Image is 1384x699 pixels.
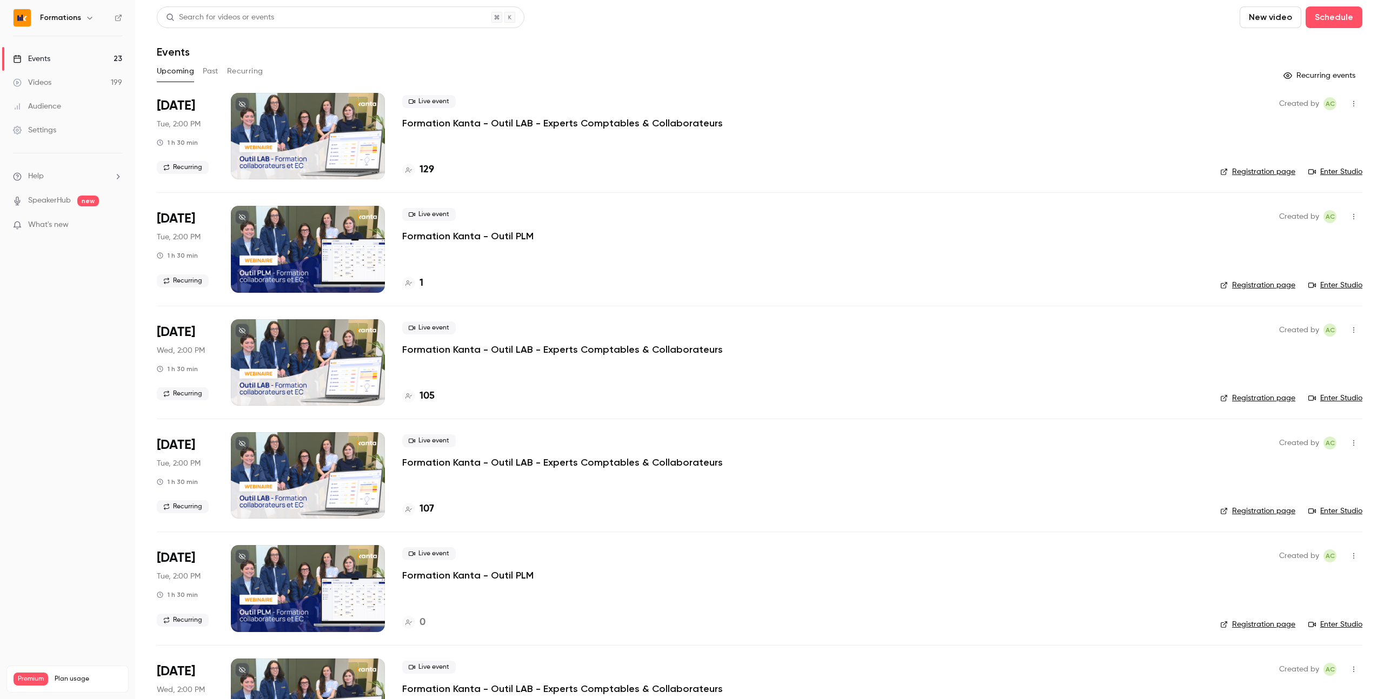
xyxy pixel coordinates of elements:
div: Sep 9 Tue, 2:00 PM (Europe/Paris) [157,545,214,631]
span: Live event [402,95,456,108]
a: Formation Kanta - Outil PLM [402,569,534,582]
a: Registration page [1220,506,1295,516]
span: Help [28,171,44,182]
a: Registration page [1220,619,1295,630]
span: Created by [1279,663,1319,676]
h1: Events [157,45,190,58]
div: Search for videos or events [166,12,274,23]
span: Anaïs Cachelou [1323,436,1336,449]
li: help-dropdown-opener [13,171,122,182]
a: 107 [402,502,434,516]
span: Tue, 2:00 PM [157,571,201,582]
div: 1 h 30 min [157,251,198,260]
div: 1 h 30 min [157,138,198,147]
span: AC [1326,97,1335,110]
h4: 107 [420,502,434,516]
div: Sep 3 Wed, 2:00 PM (Europe/Paris) [157,319,214,406]
a: Formation Kanta - Outil LAB - Experts Comptables & Collaborateurs [402,682,723,695]
span: Recurring [157,161,209,174]
img: Formations [14,9,31,26]
span: new [77,196,99,206]
span: Wed, 2:00 PM [157,684,205,695]
div: Events [13,53,50,64]
span: [DATE] [157,97,195,115]
button: Upcoming [157,63,194,80]
div: 1 h 30 min [157,590,198,599]
span: Live event [402,434,456,447]
span: AC [1326,436,1335,449]
a: Enter Studio [1308,393,1362,404]
span: [DATE] [157,210,195,227]
div: Sep 9 Tue, 2:00 PM (Europe/Paris) [157,432,214,519]
span: Recurring [157,500,209,513]
a: Enter Studio [1308,166,1362,177]
span: Tue, 2:00 PM [157,119,201,130]
span: Anaïs Cachelou [1323,549,1336,562]
span: Anaïs Cachelou [1323,210,1336,223]
div: 1 h 30 min [157,478,198,486]
span: [DATE] [157,436,195,454]
span: Recurring [157,274,209,287]
div: Videos [13,77,51,88]
div: Settings [13,125,56,136]
button: Past [203,63,218,80]
span: Created by [1279,436,1319,449]
span: What's new [28,219,69,231]
button: New video [1240,6,1301,28]
a: 105 [402,389,435,404]
h4: 0 [420,615,425,630]
span: [DATE] [157,663,195,680]
span: AC [1326,324,1335,337]
a: Formation Kanta - Outil LAB - Experts Comptables & Collaborateurs [402,343,723,356]
span: Live event [402,208,456,221]
span: Recurring [157,614,209,627]
span: Anaïs Cachelou [1323,663,1336,676]
div: 1 h 30 min [157,365,198,373]
a: Formation Kanta - Outil LAB - Experts Comptables & Collaborateurs [402,456,723,469]
a: Registration page [1220,280,1295,291]
span: AC [1326,549,1335,562]
span: Tue, 2:00 PM [157,232,201,243]
span: Plan usage [55,675,122,683]
a: Formation Kanta - Outil LAB - Experts Comptables & Collaborateurs [402,117,723,130]
a: 129 [402,163,434,177]
button: Recurring events [1279,67,1362,84]
div: Sep 2 Tue, 2:00 PM (Europe/Paris) [157,93,214,179]
div: Audience [13,101,61,112]
a: Registration page [1220,393,1295,404]
span: Live event [402,321,456,334]
span: [DATE] [157,549,195,567]
a: Registration page [1220,166,1295,177]
a: Enter Studio [1308,280,1362,291]
button: Schedule [1306,6,1362,28]
span: AC [1326,663,1335,676]
span: Created by [1279,549,1319,562]
h4: 105 [420,389,435,404]
h4: 129 [420,163,434,177]
span: Recurring [157,387,209,400]
span: Wed, 2:00 PM [157,345,205,356]
span: Anaïs Cachelou [1323,97,1336,110]
span: Live event [402,547,456,560]
h4: 1 [420,276,423,291]
a: Formation Kanta - Outil PLM [402,230,534,243]
a: Enter Studio [1308,506,1362,516]
span: Created by [1279,97,1319,110]
span: Created by [1279,324,1319,337]
span: AC [1326,210,1335,223]
iframe: Noticeable Trigger [109,220,122,230]
span: [DATE] [157,324,195,341]
button: Recurring [227,63,263,80]
span: Created by [1279,210,1319,223]
span: Premium [14,673,48,685]
div: Sep 2 Tue, 2:00 PM (Europe/Paris) [157,206,214,292]
span: Live event [402,661,456,674]
a: 0 [402,615,425,630]
h6: Formations [40,12,81,23]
